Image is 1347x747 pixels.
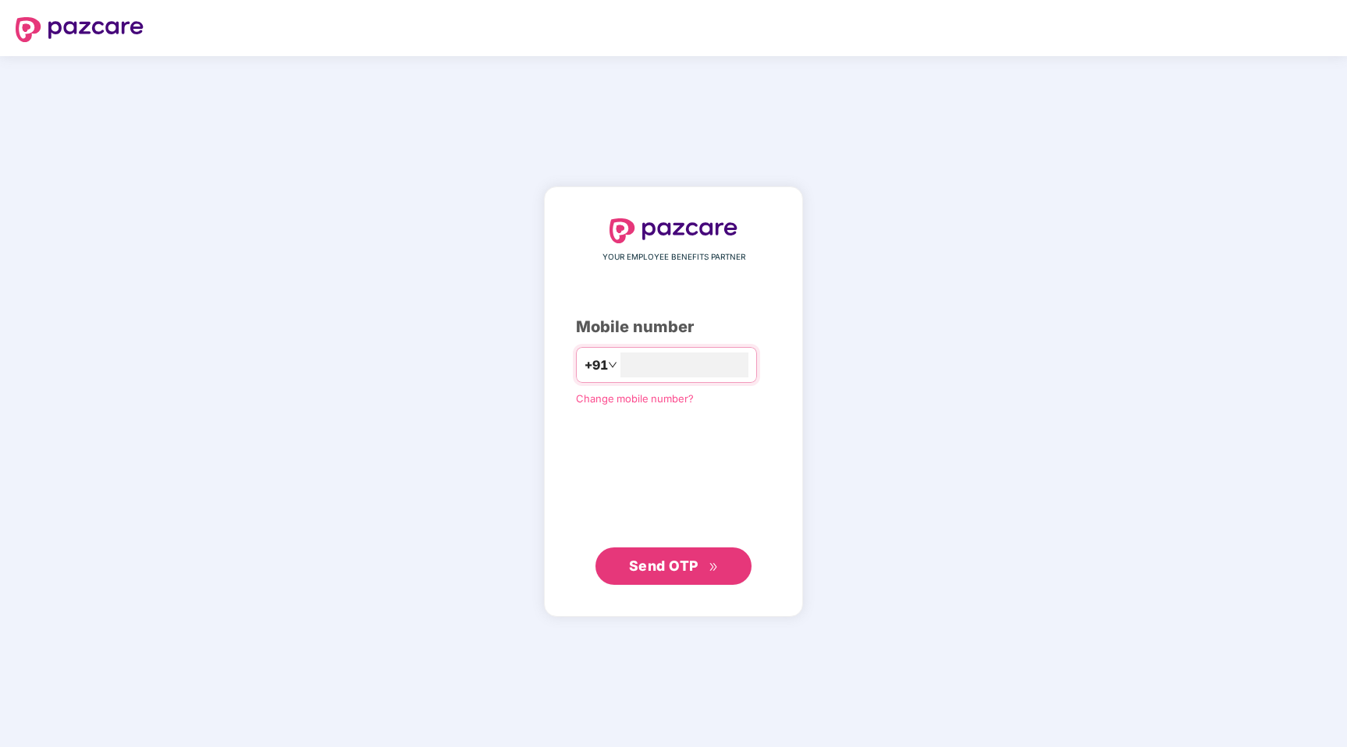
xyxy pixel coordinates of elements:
[608,360,617,370] span: down
[610,218,737,243] img: logo
[585,356,608,375] span: +91
[576,392,694,405] a: Change mobile number?
[595,547,752,585] button: Send OTPdouble-right
[709,562,719,572] span: double-right
[16,17,144,42] img: logo
[576,315,771,339] div: Mobile number
[602,251,745,264] span: YOUR EMPLOYEE BENEFITS PARTNER
[629,558,698,574] span: Send OTP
